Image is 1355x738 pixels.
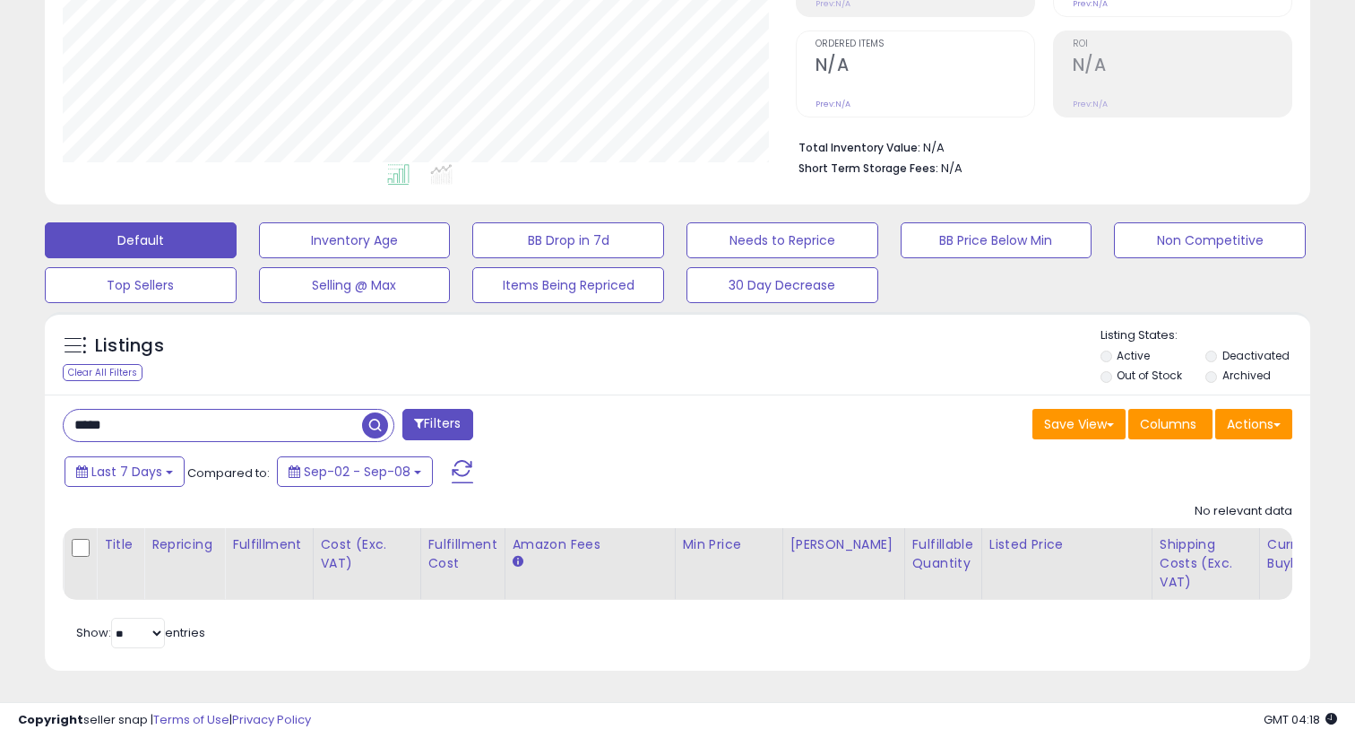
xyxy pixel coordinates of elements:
[104,535,136,554] div: Title
[989,535,1144,554] div: Listed Price
[187,465,270,482] span: Compared to:
[95,334,164,359] h5: Listings
[901,222,1092,258] button: BB Price Below Min
[232,535,305,554] div: Fulfillment
[1032,409,1126,439] button: Save View
[1117,368,1182,383] label: Out of Stock
[1140,415,1196,433] span: Columns
[686,267,878,303] button: 30 Day Decrease
[1114,222,1306,258] button: Non Competitive
[798,161,938,176] b: Short Term Storage Fees:
[798,135,1279,157] li: N/A
[259,222,451,258] button: Inventory Age
[1073,55,1291,79] h2: N/A
[790,535,897,554] div: [PERSON_NAME]
[513,554,523,570] small: Amazon Fees.
[151,535,217,554] div: Repricing
[65,456,185,487] button: Last 7 Days
[798,140,920,155] b: Total Inventory Value:
[76,624,205,641] span: Show: entries
[18,711,83,728] strong: Copyright
[472,222,664,258] button: BB Drop in 7d
[402,409,472,440] button: Filters
[428,535,497,573] div: Fulfillment Cost
[1222,368,1271,383] label: Archived
[941,160,962,177] span: N/A
[91,463,162,481] span: Last 7 Days
[304,463,410,481] span: Sep-02 - Sep-08
[1222,348,1290,363] label: Deactivated
[1195,503,1292,520] div: No relevant data
[1160,535,1252,592] div: Shipping Costs (Exc. VAT)
[1128,409,1213,439] button: Columns
[816,39,1034,49] span: Ordered Items
[63,364,142,381] div: Clear All Filters
[816,55,1034,79] h2: N/A
[1264,711,1337,728] span: 2025-09-16 04:18 GMT
[912,535,974,573] div: Fulfillable Quantity
[683,535,775,554] div: Min Price
[686,222,878,258] button: Needs to Reprice
[259,267,451,303] button: Selling @ Max
[18,712,311,729] div: seller snap | |
[513,535,668,554] div: Amazon Fees
[1073,39,1291,49] span: ROI
[472,267,664,303] button: Items Being Repriced
[277,456,433,487] button: Sep-02 - Sep-08
[1215,409,1292,439] button: Actions
[45,222,237,258] button: Default
[45,267,237,303] button: Top Sellers
[1073,99,1108,109] small: Prev: N/A
[153,711,229,728] a: Terms of Use
[321,535,413,573] div: Cost (Exc. VAT)
[1117,348,1150,363] label: Active
[1100,327,1311,344] p: Listing States:
[816,99,850,109] small: Prev: N/A
[232,711,311,728] a: Privacy Policy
